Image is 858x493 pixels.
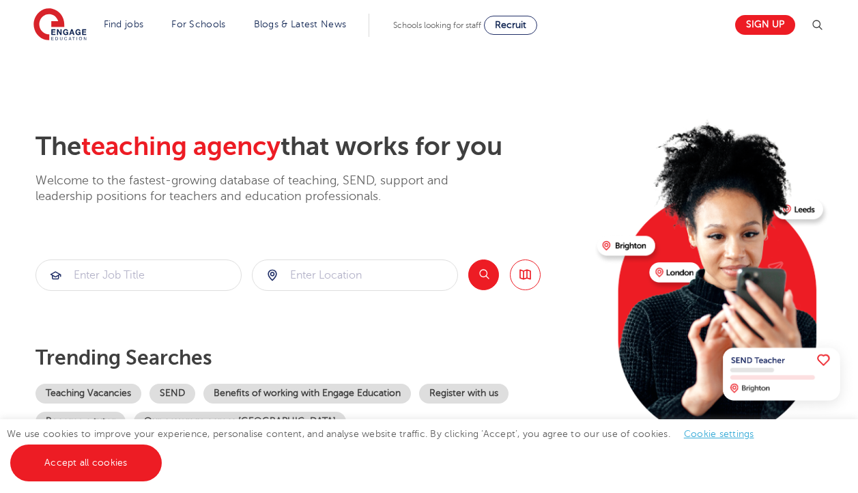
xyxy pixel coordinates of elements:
[254,19,347,29] a: Blogs & Latest News
[684,429,754,439] a: Cookie settings
[203,384,411,404] a: Benefits of working with Engage Education
[253,260,457,290] input: Submit
[10,445,162,481] a: Accept all cookies
[81,132,281,161] span: teaching agency
[149,384,195,404] a: SEND
[134,412,346,432] a: Our coverage across [GEOGRAPHIC_DATA]
[468,259,499,290] button: Search
[7,429,768,468] span: We use cookies to improve your experience, personalise content, and analyse website traffic. By c...
[35,131,586,163] h2: The that works for you
[484,16,537,35] a: Recruit
[252,259,458,291] div: Submit
[35,384,141,404] a: Teaching Vacancies
[419,384,509,404] a: Register with us
[104,19,144,29] a: Find jobs
[393,20,481,30] span: Schools looking for staff
[171,19,225,29] a: For Schools
[35,173,486,205] p: Welcome to the fastest-growing database of teaching, SEND, support and leadership positions for t...
[35,346,586,370] p: Trending searches
[735,15,795,35] a: Sign up
[36,260,241,290] input: Submit
[33,8,87,42] img: Engage Education
[35,412,126,432] a: Become a tutor
[495,20,526,30] span: Recruit
[35,259,242,291] div: Submit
